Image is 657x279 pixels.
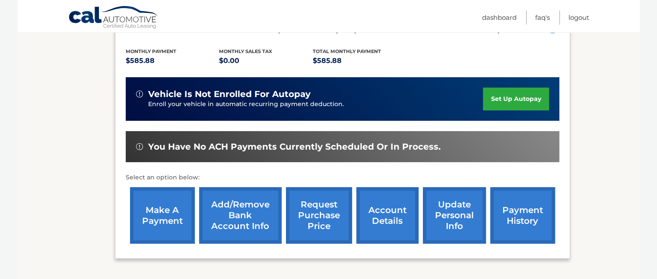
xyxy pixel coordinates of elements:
a: set up autopay [483,88,549,110]
p: $585.88 [313,55,406,67]
img: alert-white.svg [136,91,143,97]
a: FAQ's [535,10,550,25]
p: $0.00 [219,55,313,67]
p: $585.88 [126,55,219,67]
a: Dashboard [482,10,517,25]
a: make a payment [130,187,195,244]
a: payment history [490,187,555,244]
p: Select an option below: [126,172,559,183]
span: You have no ACH payments currently scheduled or in process. [148,141,441,152]
span: Total Monthly Payment [313,48,381,54]
a: request purchase price [286,187,352,244]
span: Monthly Payment [126,48,176,54]
span: Monthly sales Tax [219,48,272,54]
img: alert-white.svg [136,143,143,150]
a: Add/Remove bank account info [199,187,282,244]
a: account details [356,187,419,244]
span: vehicle is not enrolled for autopay [148,89,311,100]
p: Enroll your vehicle in automatic recurring payment deduction. [148,100,483,109]
a: Cal Automotive [68,6,159,31]
a: update personal info [423,187,486,244]
a: Logout [568,10,589,25]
